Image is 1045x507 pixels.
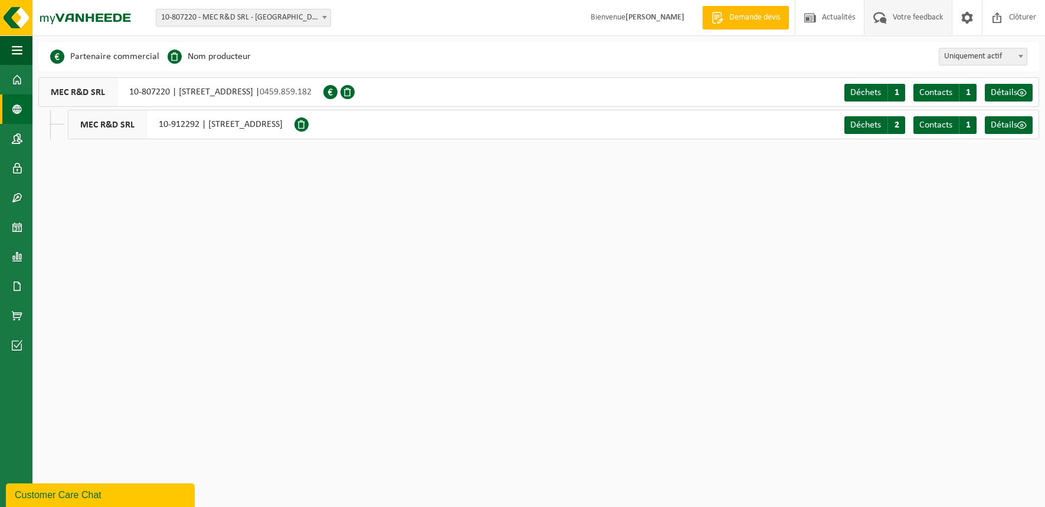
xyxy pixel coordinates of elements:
[844,84,905,102] a: Déchets 1
[68,110,294,139] div: 10-912292 | [STREET_ADDRESS]
[939,48,1027,66] span: Uniquement actif
[156,9,331,27] span: 10-807220 - MEC R&D SRL - FOSSES-LA-VILLE
[991,120,1017,130] span: Détails
[625,13,684,22] strong: [PERSON_NAME]
[959,116,977,134] span: 1
[991,88,1017,97] span: Détails
[959,84,977,102] span: 1
[887,84,905,102] span: 1
[913,116,977,134] a: Contacts 1
[919,88,952,97] span: Contacts
[50,48,159,66] li: Partenaire commercial
[919,120,952,130] span: Contacts
[38,77,323,107] div: 10-807220 | [STREET_ADDRESS] |
[702,6,789,30] a: Demande devis
[913,84,977,102] a: Contacts 1
[168,48,251,66] li: Nom producteur
[156,9,330,26] span: 10-807220 - MEC R&D SRL - FOSSES-LA-VILLE
[939,48,1027,65] span: Uniquement actif
[260,87,312,97] span: 0459.859.182
[850,120,881,130] span: Déchets
[6,481,197,507] iframe: chat widget
[844,116,905,134] a: Déchets 2
[726,12,783,24] span: Demande devis
[985,84,1033,102] a: Détails
[985,116,1033,134] a: Détails
[39,78,117,106] span: MEC R&D SRL
[68,110,147,139] span: MEC R&D SRL
[887,116,905,134] span: 2
[850,88,881,97] span: Déchets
